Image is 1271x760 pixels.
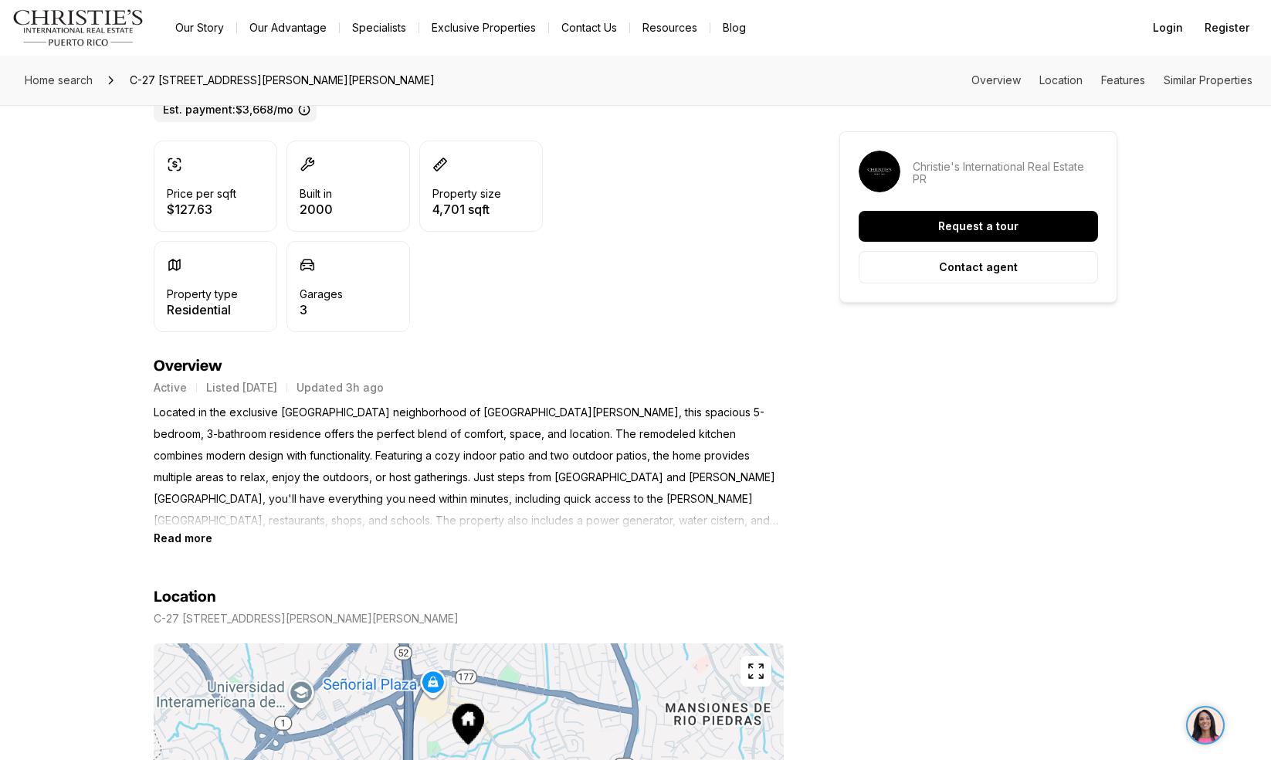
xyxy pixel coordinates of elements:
p: 4,701 sqft [432,203,501,215]
p: Active [154,382,187,394]
label: Est. payment: $3,668/mo [154,97,317,122]
p: Updated 3h ago [297,382,384,394]
button: Contact agent [859,251,1098,283]
a: Exclusive Properties [419,17,548,39]
a: Our Advantage [237,17,339,39]
a: Skip to: Location [1039,73,1083,87]
p: Residential [167,304,238,316]
span: C-27 [STREET_ADDRESS][PERSON_NAME][PERSON_NAME] [124,68,441,93]
p: Price per sqft [167,188,236,200]
p: Contact agent [939,261,1018,273]
button: Contact Us [549,17,629,39]
p: Listed [DATE] [206,382,277,394]
h4: Overview [154,357,784,375]
h4: Location [154,588,216,606]
p: C-27 [STREET_ADDRESS][PERSON_NAME][PERSON_NAME] [154,612,459,625]
a: Skip to: Features [1101,73,1145,87]
a: Resources [630,17,710,39]
a: Specialists [340,17,419,39]
p: Located in the exclusive [GEOGRAPHIC_DATA] neighborhood of [GEOGRAPHIC_DATA][PERSON_NAME], this s... [154,402,784,531]
p: Request a tour [938,220,1018,232]
a: Blog [710,17,758,39]
p: Built in [300,188,332,200]
button: Login [1144,12,1192,43]
button: Register [1195,12,1259,43]
a: Home search [19,68,99,93]
p: Christie's International Real Estate PR [913,161,1098,185]
button: Request a tour [859,211,1098,242]
a: Skip to: Similar Properties [1164,73,1252,87]
span: Login [1153,22,1183,34]
p: $127.63 [167,203,236,215]
p: Garages [300,288,343,300]
a: Our Story [163,17,236,39]
span: Home search [25,73,93,87]
p: 3 [300,304,343,316]
a: Skip to: Overview [971,73,1021,87]
nav: Page section menu [971,74,1252,87]
p: Property size [432,188,501,200]
button: Read more [154,531,212,545]
img: be3d4b55-7850-4bcb-9297-a2f9cd376e78.png [9,9,45,45]
p: 2000 [300,203,333,215]
p: Property type [167,288,238,300]
img: logo [12,9,144,46]
span: Register [1205,22,1249,34]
